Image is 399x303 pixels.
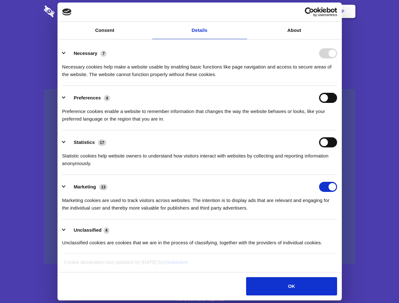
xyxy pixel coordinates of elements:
a: Contact [256,2,285,21]
label: Marketing [74,184,96,189]
h4: Auto-redaction of sensitive data, encrypted data sharing and self-destructing private chats. Shar... [44,57,355,78]
a: Consent [57,22,152,39]
span: 17 [98,140,106,146]
img: logo [62,9,72,15]
a: Details [152,22,247,39]
span: 7 [100,50,106,57]
button: OK [246,277,337,295]
label: Preferences [74,95,101,100]
a: Cookiebot [164,259,188,265]
button: Necessary (7) [62,48,111,58]
button: Statistics (17) [62,137,110,147]
iframe: Drift Widget Chat Controller [367,271,391,295]
button: Unclassified (4) [62,226,113,234]
label: Necessary [74,50,97,56]
span: 13 [99,184,107,190]
img: logo-wordmark-white-trans-d4663122ce5f474addd5e946df7df03e33cb6a1c49d2221995e7729f52c070b2.svg [44,5,98,17]
button: Marketing (13) [62,182,112,192]
span: 4 [104,95,110,101]
div: Statistic cookies help website owners to understand how visitors interact with websites by collec... [62,147,337,167]
button: Preferences (4) [62,93,114,103]
a: Pricing [185,2,213,21]
label: Statistics [74,140,95,145]
div: Necessary cookies help make a website usable by enabling basic functions like page navigation and... [62,58,337,78]
h1: Eliminate Slack Data Loss. [44,28,355,51]
span: 4 [104,227,110,234]
div: Cookie declaration last updated on [DATE] by [59,258,340,271]
a: Wistia video thumbnail [44,89,355,264]
div: Marketing cookies are used to track visitors across websites. The intention is to display ads tha... [62,192,337,212]
div: Preference cookies enable a website to remember information that changes the way the website beha... [62,103,337,123]
a: Usercentrics Cookiebot - opens in a new window [282,7,337,17]
a: About [247,22,342,39]
a: Login [287,2,314,21]
div: Unclassified cookies are cookies that we are in the process of classifying, together with the pro... [62,234,337,247]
